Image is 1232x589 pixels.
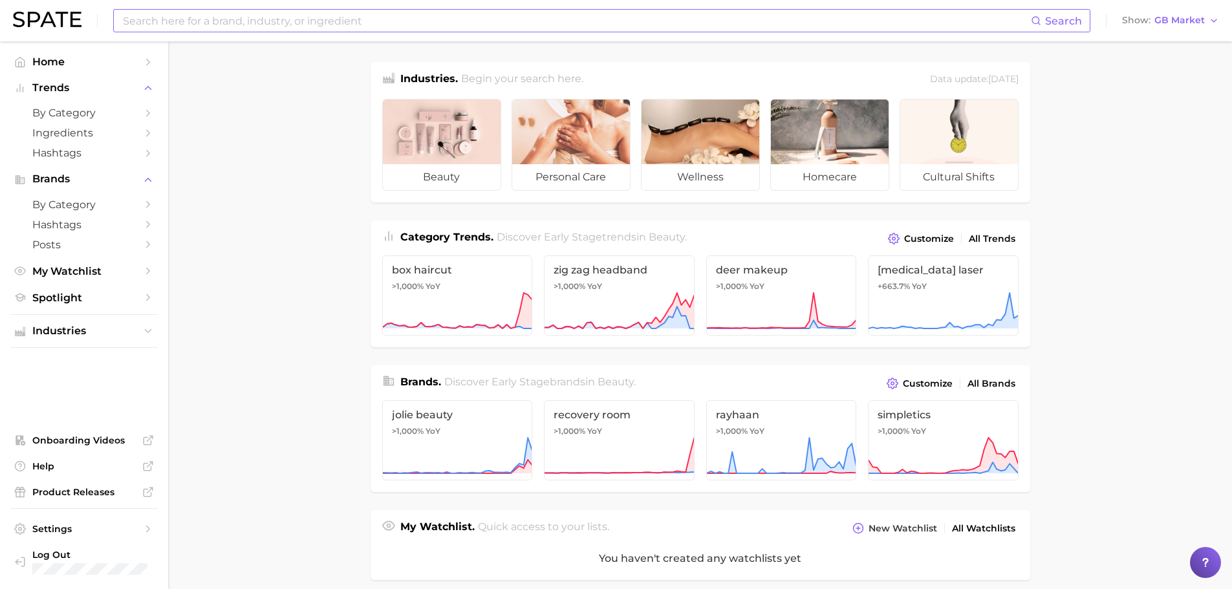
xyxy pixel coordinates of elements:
span: All Trends [969,233,1015,244]
a: wellness [641,99,760,191]
span: beauty [383,164,501,190]
span: Search [1045,15,1082,27]
span: >1,000% [554,281,585,291]
input: Search here for a brand, industry, or ingredient [122,10,1031,32]
span: rayhaan [716,409,847,421]
span: box haircut [392,264,523,276]
h1: My Watchlist. [400,519,475,537]
a: cultural shifts [900,99,1019,191]
a: All Brands [964,375,1019,392]
a: rayhaan>1,000% YoY [706,400,857,480]
span: Brands [32,173,136,185]
a: simpletics>1,000% YoY [868,400,1019,480]
span: Spotlight [32,292,136,304]
a: recovery room>1,000% YoY [544,400,695,480]
span: YoY [426,426,440,436]
h2: Quick access to your lists. [478,519,609,537]
span: Home [32,56,136,68]
span: Product Releases [32,486,136,498]
span: YoY [750,281,764,292]
a: Spotlight [10,288,158,308]
span: GB Market [1154,17,1205,24]
span: YoY [750,426,764,436]
span: Ingredients [32,127,136,139]
span: wellness [642,164,759,190]
span: Hashtags [32,219,136,231]
span: Customize [903,378,953,389]
span: My Watchlist [32,265,136,277]
span: personal care [512,164,630,190]
div: Data update: [DATE] [930,71,1019,89]
a: deer makeup>1,000% YoY [706,255,857,336]
span: Help [32,460,136,472]
button: New Watchlist [849,519,940,537]
span: recovery room [554,409,685,421]
span: beauty [649,231,685,243]
a: Product Releases [10,482,158,502]
span: >1,000% [392,426,424,436]
a: beauty [382,99,501,191]
a: My Watchlist [10,261,158,281]
a: jolie beauty>1,000% YoY [382,400,533,480]
span: Industries [32,325,136,337]
a: [MEDICAL_DATA] laser+663.7% YoY [868,255,1019,336]
span: Customize [904,233,954,244]
div: You haven't created any watchlists yet [371,537,1030,580]
span: >1,000% [554,426,585,436]
span: deer makeup [716,264,847,276]
span: +663.7% [878,281,910,291]
span: [MEDICAL_DATA] laser [878,264,1009,276]
span: YoY [587,281,602,292]
span: YoY [911,426,926,436]
a: by Category [10,103,158,123]
span: homecare [771,164,889,190]
span: simpletics [878,409,1009,421]
button: Customize [883,374,955,392]
span: >1,000% [716,281,748,291]
span: zig zag headband [554,264,685,276]
span: >1,000% [716,426,748,436]
a: All Watchlists [949,520,1019,537]
span: Posts [32,239,136,251]
h1: Industries. [400,71,458,89]
span: Hashtags [32,147,136,159]
span: YoY [426,281,440,292]
a: Posts [10,235,158,255]
span: YoY [587,426,602,436]
a: Hashtags [10,143,158,163]
button: Industries [10,321,158,341]
button: Brands [10,169,158,189]
a: homecare [770,99,889,191]
button: Trends [10,78,158,98]
span: jolie beauty [392,409,523,421]
span: beauty [598,376,634,388]
a: Home [10,52,158,72]
img: SPATE [13,12,81,27]
span: >1,000% [878,426,909,436]
h2: Begin your search here. [461,71,583,89]
a: All Trends [966,230,1019,248]
span: YoY [912,281,927,292]
span: Show [1122,17,1151,24]
span: cultural shifts [900,164,1018,190]
span: Category Trends . [400,231,493,243]
span: Onboarding Videos [32,434,136,446]
a: Log out. Currently logged in with e-mail jenna.rody@group-ibg.com. [10,545,158,579]
a: Onboarding Videos [10,431,158,450]
span: All Brands [967,378,1015,389]
span: Trends [32,82,136,94]
a: Settings [10,519,158,539]
span: Log Out [32,549,157,561]
a: by Category [10,195,158,215]
span: >1,000% [392,281,424,291]
button: ShowGB Market [1119,12,1222,29]
span: Settings [32,523,136,535]
span: All Watchlists [952,523,1015,534]
span: Brands . [400,376,441,388]
a: zig zag headband>1,000% YoY [544,255,695,336]
span: by Category [32,107,136,119]
a: Help [10,456,158,476]
a: personal care [512,99,631,191]
button: Customize [885,230,956,248]
a: box haircut>1,000% YoY [382,255,533,336]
